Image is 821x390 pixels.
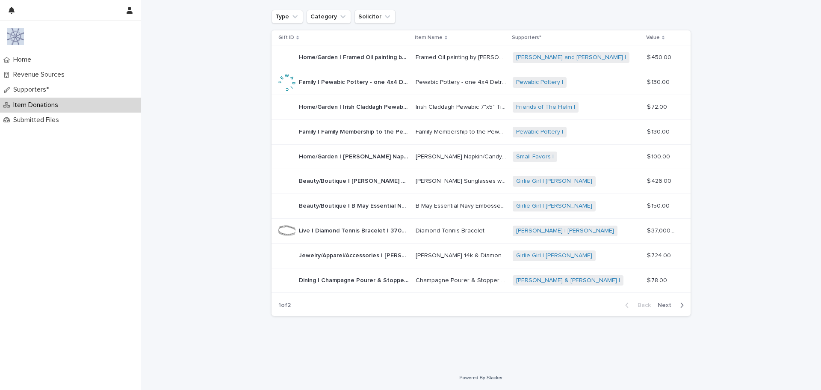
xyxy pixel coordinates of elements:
[299,250,410,259] p: Jewelry/Apparel/Accessories | Sydney Evan 14k & Diamond Necklace | 724
[618,301,654,309] button: Back
[516,79,563,86] a: Pewabic Pottery |
[416,102,508,111] p: Irish Claddagh Pewabic 7"x5" Tile
[10,86,56,94] p: Supporters*
[307,10,351,24] button: Category
[647,152,672,161] p: $ 100.00
[299,127,410,136] p: Family | Family Membership to the Pewabic Society and a Detroit 4'x4' Skyline Tile | 130
[516,252,592,259] a: Girlie Girl | [PERSON_NAME]
[647,201,671,210] p: $ 150.00
[516,153,554,161] a: Small Favors |
[512,33,541,42] p: Supporters*
[516,54,626,61] a: [PERSON_NAME] and [PERSON_NAME] |
[299,275,410,284] p: Dining | Champagne Pourer & Stopper with Cocktail Napkins and Coasters | 78
[416,275,508,284] p: Champagne Pourer & Stopper with Cocktail Napkins and Coasters
[647,77,671,86] p: $ 130.00
[654,301,691,309] button: Next
[647,250,673,259] p: $ 724.00
[416,176,508,185] p: [PERSON_NAME] Sunglasses w/ Velvet Hard Case
[272,194,691,219] tr: Beauty/Boutique | B May Essential Navy Embossed Croc Pouch | 150Beauty/Boutique | B May Essential...
[647,102,669,111] p: $ 72.00
[299,77,410,86] p: Family | Pewabic Pottery - one 4x4 Detroit tile, one Family level membership | 130
[272,144,691,169] tr: Home/Garden | [PERSON_NAME] Napkin/Candy Dish with 3 Attachments | 100Home/Garden | [PERSON_NAME]...
[516,202,592,210] a: Girlie Girl | [PERSON_NAME]
[516,104,575,111] a: Friends of The Helm |
[272,243,691,268] tr: Jewelry/Apparel/Accessories | [PERSON_NAME] 14k & Diamond Necklace | 724Jewelry/Apparel/Accessori...
[272,218,691,243] tr: Live | Diamond Tennis Bracelet | 37000Live | Diamond Tennis Bracelet | 37000 Diamond Tennis Brace...
[272,295,298,316] p: 1 of 2
[272,95,691,119] tr: Home/Garden | Irish Claddagh Pewabic 7"x5" Tile | 72Home/Garden | Irish Claddagh Pewabic 7"x5" Ti...
[647,52,673,61] p: $ 450.00
[272,10,303,24] button: Type
[299,52,410,61] p: Home/Garden | Framed Oil painting by Jane McFeely | 450
[516,178,592,185] a: Girlie Girl | [PERSON_NAME]
[354,10,396,24] button: Solicitor
[516,277,620,284] a: [PERSON_NAME] & [PERSON_NAME] |
[416,52,508,61] p: Framed Oil painting by [PERSON_NAME]
[272,119,691,144] tr: Family | Family Membership to the Pewabic Society and a Detroit 4'x4' Skyline Tile | 130Family | ...
[416,201,508,210] p: B May Essential Navy Embossed Croc Pouch
[299,201,410,210] p: Beauty/Boutique | B May Essential Navy Embossed Croc Pouch | 150
[272,70,691,95] tr: Family | Pewabic Pottery - one 4x4 Detroit tile, one Family level membership | 130Family | Pewabi...
[272,268,691,293] tr: Dining | Champagne Pourer & Stopper with Cocktail Napkins and Coasters | 78Dining | Champagne Pou...
[416,226,486,235] p: Diamond Tennis Bracelet
[10,101,65,109] p: Item Donations
[415,33,443,42] p: Item Name
[299,226,410,235] p: Live | Diamond Tennis Bracelet | 37000
[516,227,614,235] a: [PERSON_NAME] | [PERSON_NAME]
[416,77,508,86] p: Pewabic Pottery - one 4x4 Detroit tile, one Family level membership
[632,302,651,308] span: Back
[10,116,66,124] p: Submitted Files
[10,56,38,64] p: Home
[416,250,508,259] p: [PERSON_NAME] 14k & Diamond Necklace
[299,176,410,185] p: Beauty/Boutique | Tom Ford Sunglasses w/ Velvet Hard Case | 426
[299,152,410,161] p: Home/Garden | Nora Fleming Napkin/Candy Dish with 3 Attachments | 100
[647,176,673,185] p: $ 426.00
[272,45,691,70] tr: Home/Garden | Framed Oil painting by [PERSON_NAME] | 450Home/Garden | Framed Oil painting by [PER...
[646,33,660,42] p: Value
[416,127,508,136] p: Family Membership to the Pewabic Society and a Detroit 4'x4' Skyline Tile
[7,28,24,45] img: 9nJvCigXQD6Aux1Mxhwl
[278,33,294,42] p: Gift ID
[299,102,410,111] p: Home/Garden | Irish Claddagh Pewabic 7"x5" Tile | 72
[10,71,71,79] p: Revenue Sources
[272,169,691,194] tr: Beauty/Boutique | [PERSON_NAME] Sunglasses w/ Velvet Hard Case | 426Beauty/Boutique | [PERSON_NAM...
[459,375,502,380] a: Powered By Stacker
[647,275,669,284] p: $ 78.00
[658,302,676,308] span: Next
[416,152,508,161] p: Nora Fleming Napkin/Candy Dish with 3 Attachments
[516,128,563,136] a: Pewabic Pottery |
[647,127,671,136] p: $ 130.00
[647,226,679,235] p: $ 37,000.00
